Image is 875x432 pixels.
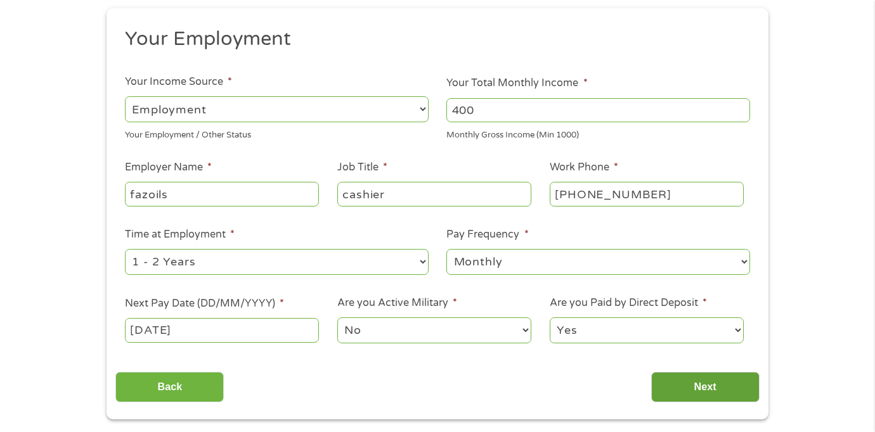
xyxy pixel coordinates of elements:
[651,372,760,403] input: Next
[550,182,744,206] input: (231) 754-4010
[337,296,457,310] label: Are you Active Military
[337,182,531,206] input: Cashier
[125,228,235,241] label: Time at Employment
[446,77,587,90] label: Your Total Monthly Income
[125,182,319,206] input: Walmart
[125,161,212,174] label: Employer Name
[125,297,284,310] label: Next Pay Date (DD/MM/YYYY)
[446,228,528,241] label: Pay Frequency
[337,161,387,174] label: Job Title
[550,296,707,310] label: Are you Paid by Direct Deposit
[125,27,741,52] h2: Your Employment
[125,75,232,89] label: Your Income Source
[115,372,224,403] input: Back
[446,125,750,142] div: Monthly Gross Income (Min 1000)
[125,125,429,142] div: Your Employment / Other Status
[125,318,319,342] input: Use the arrow keys to pick a date
[550,161,618,174] label: Work Phone
[446,98,750,122] input: 1800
